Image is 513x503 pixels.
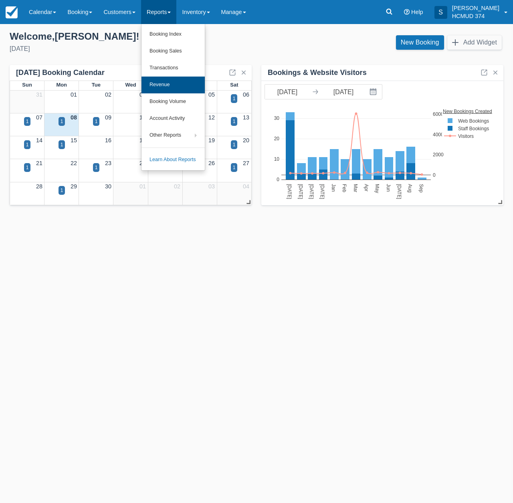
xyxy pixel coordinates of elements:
a: 17 [139,137,146,143]
img: checkfront-main-nav-mini-logo.png [6,6,18,18]
div: 1 [26,164,29,171]
a: 31 [36,91,42,98]
a: 02 [174,183,180,190]
a: 02 [105,91,111,98]
div: 1 [61,187,63,194]
a: 22 [71,160,77,166]
a: 06 [243,91,249,98]
i: Help [404,9,410,15]
a: 04 [243,183,249,190]
div: Welcome , [PERSON_NAME] ! [10,30,250,42]
span: Help [411,9,423,15]
a: 01 [139,183,146,190]
a: 20 [243,137,249,143]
a: Booking Sales [141,43,205,60]
a: 14 [36,137,42,143]
a: 19 [208,137,215,143]
span: Wed [125,82,136,88]
a: 21 [36,160,42,166]
a: Booking Volume [141,93,205,110]
p: [PERSON_NAME] [452,4,499,12]
a: Account Activity [141,110,205,127]
div: 1 [233,118,236,125]
a: 26 [208,160,215,166]
div: 1 [26,141,29,148]
a: Transactions [141,60,205,77]
a: 23 [105,160,111,166]
div: 1 [26,118,29,125]
button: Add Widget [447,35,502,50]
p: HCMUD 374 [452,12,499,20]
a: 28 [36,183,42,190]
a: 27 [243,160,249,166]
button: Interact with the calendar and add the check-in date for your trip. [366,85,382,99]
a: 16 [105,137,111,143]
div: 1 [61,118,63,125]
span: Sun [22,82,32,88]
div: 1 [95,164,98,171]
div: S [434,6,447,19]
a: New Booking [396,35,444,50]
a: 15 [71,137,77,143]
a: 08 [71,114,77,121]
div: [DATE] [10,44,250,54]
div: 1 [233,95,236,102]
a: 03 [139,91,146,98]
input: End Date [321,85,366,99]
a: 30 [105,183,111,190]
div: 1 [233,141,236,148]
a: 09 [105,114,111,121]
a: 01 [71,91,77,98]
a: Booking Index [141,26,205,43]
span: Mon [56,82,67,88]
a: Revenue [141,77,205,93]
div: Bookings & Website Visitors [268,68,367,77]
a: 10 [139,114,146,121]
span: Tue [92,82,101,88]
ul: Reports [141,24,205,171]
a: 24 [139,160,146,166]
a: 07 [36,114,42,121]
a: 29 [71,183,77,190]
text: New Bookings Created [443,108,492,114]
a: 05 [208,91,215,98]
a: 03 [208,183,215,190]
div: 1 [233,164,236,171]
a: Learn About Reports [141,152,205,168]
a: Other Reports [141,127,205,144]
a: 12 [208,114,215,121]
a: 13 [243,114,249,121]
div: [DATE] Booking Calendar [16,68,146,77]
input: Start Date [265,85,310,99]
span: Sat [230,82,238,88]
div: 1 [95,118,98,125]
div: 1 [61,141,63,148]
